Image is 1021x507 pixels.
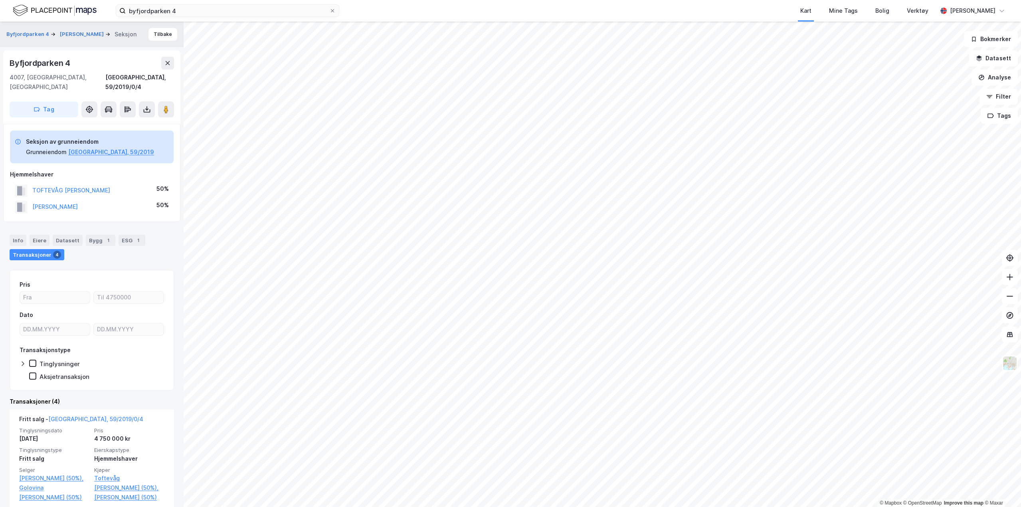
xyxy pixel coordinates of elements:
div: 4 750 000 kr [94,434,164,444]
a: OpenStreetMap [903,500,942,506]
div: 4007, [GEOGRAPHIC_DATA], [GEOGRAPHIC_DATA] [10,73,105,92]
img: logo.f888ab2527a4732fd821a326f86c7f29.svg [13,4,97,18]
input: DD.MM.YYYY [94,323,164,335]
div: Grunneiendom [26,147,67,157]
div: 1 [134,236,142,244]
span: Pris [94,427,164,434]
div: Kontrollprogram for chat [981,469,1021,507]
div: Bolig [875,6,889,16]
button: Filter [979,89,1018,105]
a: Improve this map [944,500,983,506]
span: Kjøper [94,467,164,473]
div: ESG [119,235,145,246]
div: Hjemmelshaver [10,170,174,179]
button: Tilbake [148,28,177,41]
div: Mine Tags [829,6,858,16]
div: Eiere [30,235,49,246]
button: Byfjordparken 4 [6,30,51,38]
div: [GEOGRAPHIC_DATA], 59/2019/0/4 [105,73,174,92]
button: [GEOGRAPHIC_DATA], 59/2019 [68,147,154,157]
input: DD.MM.YYYY [20,323,90,335]
button: Tags [981,108,1018,124]
div: Dato [20,310,33,320]
button: Datasett [969,50,1018,66]
button: Bokmerker [964,31,1018,47]
div: Kart [800,6,811,16]
div: Hjemmelshaver [94,454,164,463]
div: Tinglysninger [40,360,80,368]
button: [PERSON_NAME] [60,30,105,38]
button: Tag [10,101,78,117]
div: Verktøy [907,6,928,16]
a: [GEOGRAPHIC_DATA], 59/2019/0/4 [48,416,143,422]
a: Golovina [PERSON_NAME] (50%) [19,483,89,502]
span: Selger [19,467,89,473]
input: Søk på adresse, matrikkel, gårdeiere, leietakere eller personer [126,5,329,17]
a: [PERSON_NAME] (50%) [94,493,164,502]
div: Transaksjonstype [20,345,71,355]
a: Toftevåg [PERSON_NAME] (50%), [94,473,164,493]
span: Eierskapstype [94,447,164,454]
div: Fritt salg - [19,414,143,427]
div: Bygg [86,235,115,246]
div: 50% [156,200,169,210]
input: Fra [20,291,90,303]
span: Tinglysningstype [19,447,89,454]
div: Seksjon av grunneiendom [26,137,154,147]
button: Analyse [972,69,1018,85]
div: [DATE] [19,434,89,444]
div: [PERSON_NAME] [950,6,995,16]
div: 4 [53,251,61,259]
div: Fritt salg [19,454,89,463]
div: Info [10,235,26,246]
div: Transaksjoner (4) [10,397,174,406]
div: Datasett [53,235,83,246]
div: Seksjon [115,30,137,39]
div: 50% [156,184,169,194]
div: Pris [20,280,30,289]
iframe: Chat Widget [981,469,1021,507]
a: Mapbox [880,500,902,506]
a: [PERSON_NAME] (50%), [19,473,89,483]
span: Tinglysningsdato [19,427,89,434]
div: Transaksjoner [10,249,64,260]
img: Z [1002,356,1017,371]
input: Til 4750000 [94,291,164,303]
div: 1 [104,236,112,244]
div: Aksjetransaksjon [40,373,89,380]
div: Byfjordparken 4 [10,57,72,69]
